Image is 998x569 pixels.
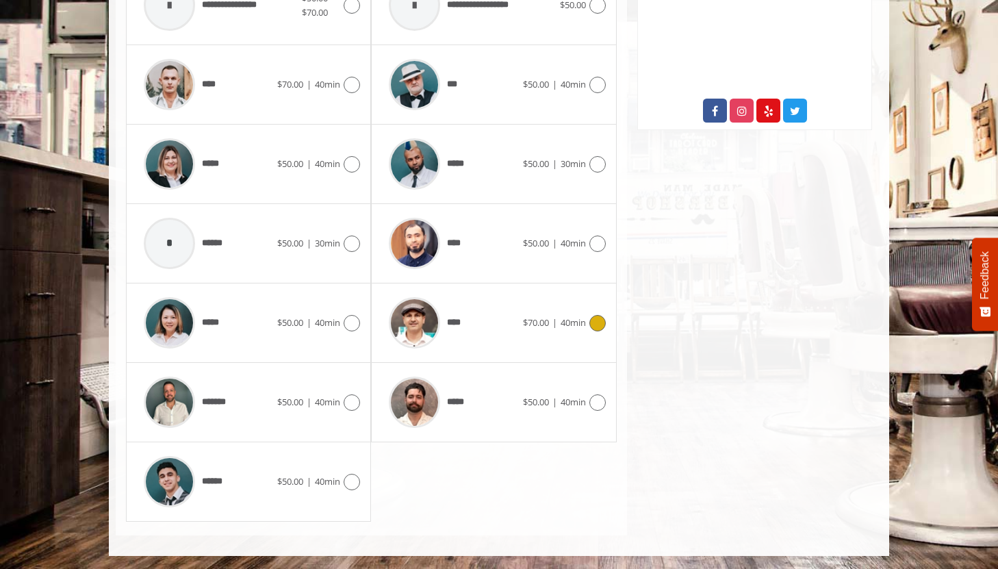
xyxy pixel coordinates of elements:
span: 40min [561,78,586,90]
span: $50.00 [523,237,549,249]
span: $50.00 [277,475,303,488]
span: 30min [315,237,340,249]
span: | [552,316,557,329]
span: $50.00 [277,316,303,329]
span: | [552,78,557,90]
span: 40min [315,396,340,408]
span: $70.00 [523,316,549,329]
span: | [307,157,311,170]
button: Feedback - Show survey [972,238,998,331]
span: 40min [561,316,586,329]
span: 30min [561,157,586,170]
span: $50.00 [523,157,549,170]
span: | [307,316,311,329]
span: | [307,78,311,90]
span: 40min [561,237,586,249]
span: 40min [315,78,340,90]
span: 40min [315,475,340,488]
span: $50.00 [277,157,303,170]
span: $50.00 [523,78,549,90]
span: 40min [315,316,340,329]
span: | [552,237,557,249]
span: $50.00 [523,396,549,408]
span: $50.00 [277,396,303,408]
span: | [552,157,557,170]
span: | [307,475,311,488]
span: | [307,396,311,408]
span: $70.00 [277,78,303,90]
span: | [307,237,311,249]
span: 40min [315,157,340,170]
span: $50.00 [277,237,303,249]
span: | [552,396,557,408]
span: 40min [561,396,586,408]
span: Feedback [979,251,991,299]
